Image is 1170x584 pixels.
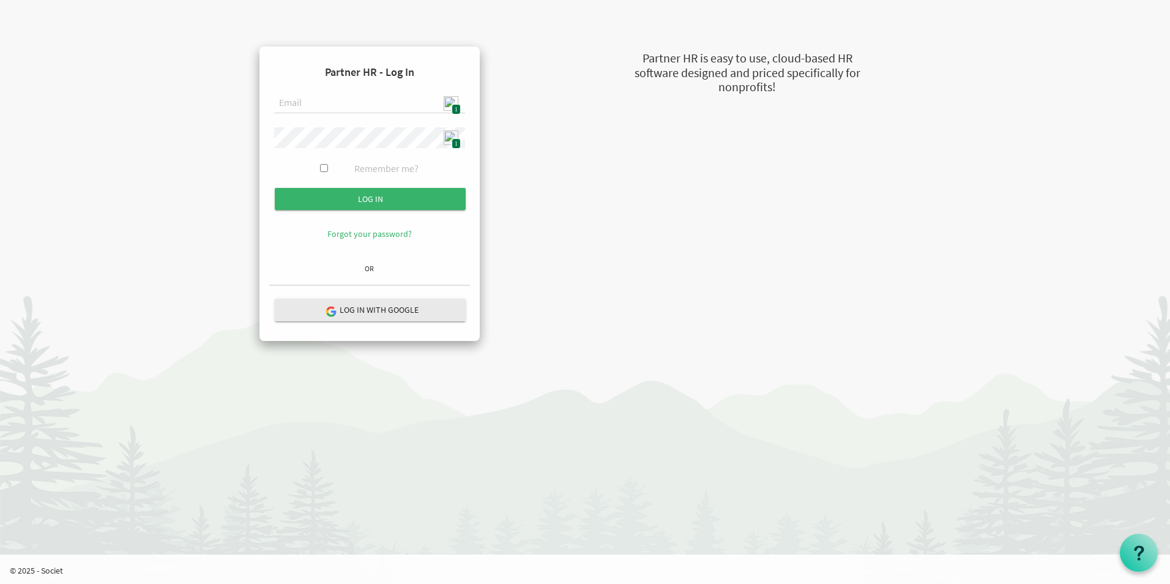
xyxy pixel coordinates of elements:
h4: Partner HR - Log In [269,56,470,88]
span: 1 [452,104,461,114]
span: 1 [452,138,461,149]
a: Forgot your password? [327,228,412,239]
input: Email [274,93,465,114]
input: Log in [275,188,466,210]
img: npw-badge-icon.svg [444,130,458,145]
label: Remember me? [354,162,419,176]
div: software designed and priced specifically for [573,64,922,82]
div: Partner HR is easy to use, cloud-based HR [573,50,922,67]
button: Log in with Google [275,299,466,321]
img: npw-badge-icon.svg [444,96,458,111]
img: google-logo.png [325,305,336,316]
h6: OR [269,264,470,272]
div: nonprofits! [573,78,922,96]
p: © 2025 - Societ [10,564,1170,577]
